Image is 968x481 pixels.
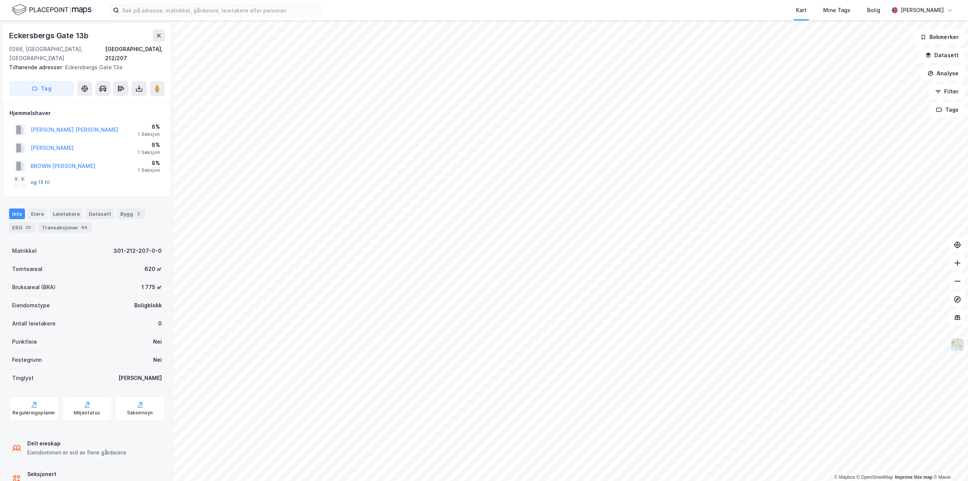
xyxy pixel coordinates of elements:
a: OpenStreetMap [856,475,893,480]
img: Z [950,338,965,352]
div: Seksjonert [27,470,124,479]
div: Delt eieskap [27,439,126,448]
div: Bruksareal (BRA) [12,283,56,292]
a: Improve this map [895,475,932,480]
div: Hjemmelshaver [9,109,164,118]
span: Tilhørende adresser: [9,64,65,70]
div: Eiendommen er eid av flere gårdeiere [27,448,126,457]
div: 8% [138,159,160,168]
div: Bygg [117,209,145,219]
div: 1 Seksjon [138,167,160,173]
button: Analyse [921,66,965,81]
input: Søk på adresse, matrikkel, gårdeiere, leietakere eller personer [119,5,321,16]
div: 20 [24,224,33,231]
div: [GEOGRAPHIC_DATA], 212/207 [105,45,165,63]
div: 1 Seksjon [138,131,160,137]
div: Matrikkel [12,246,37,255]
button: Bokmerker [914,30,965,45]
button: Tags [930,102,965,117]
div: 8% [138,140,160,149]
button: Tag [9,81,74,96]
div: Kontrollprogram for chat [930,445,968,481]
div: 620 ㎡ [144,265,162,274]
div: Eiere [28,209,47,219]
a: Mapbox [834,475,855,480]
div: Datasett [86,209,114,219]
div: 0266, [GEOGRAPHIC_DATA], [GEOGRAPHIC_DATA] [9,45,105,63]
div: [PERSON_NAME] [901,6,944,15]
div: Punktleie [12,337,37,346]
div: Nei [153,355,162,364]
div: Nei [153,337,162,346]
div: Eckersbergs Gate 13a [9,63,159,72]
div: 64 [80,224,89,231]
div: Reguleringsplaner [12,410,55,416]
div: Saksinnsyn [127,410,153,416]
div: 1 775 ㎡ [141,283,162,292]
div: Mine Tags [823,6,850,15]
div: Transaksjoner [39,222,92,233]
div: ESG [9,222,36,233]
div: [PERSON_NAME] [118,374,162,383]
div: Tinglyst [12,374,34,383]
div: Boligblokk [134,301,162,310]
div: Miljøstatus [74,410,100,416]
button: Datasett [919,48,965,63]
div: 301-212-207-0-0 [113,246,162,255]
div: Info [9,209,25,219]
div: Bolig [867,6,880,15]
div: Eiendomstype [12,301,50,310]
div: Antall leietakere [12,319,56,328]
iframe: Chat Widget [930,445,968,481]
div: Leietakere [50,209,83,219]
img: logo.f888ab2527a4732fd821a326f86c7f29.svg [12,3,92,17]
div: 0 [158,319,162,328]
button: Filter [929,84,965,99]
div: 2 [135,210,142,218]
div: Kart [796,6,807,15]
div: Tomteareal [12,265,42,274]
div: Eckersbergs Gate 13b [9,30,90,42]
div: 1 Seksjon [138,149,160,156]
div: 8% [138,122,160,131]
div: Festegrunn [12,355,42,364]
